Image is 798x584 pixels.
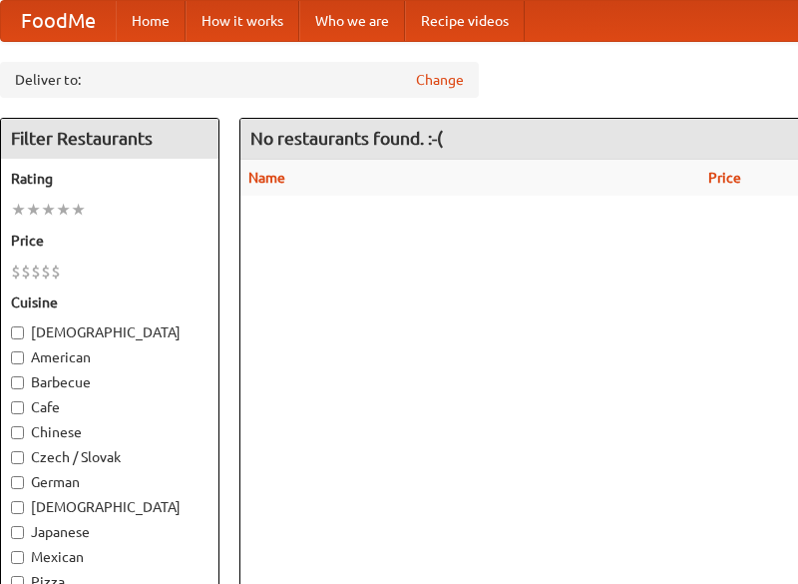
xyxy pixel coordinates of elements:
[11,347,208,367] label: American
[41,199,56,221] li: ★
[248,170,285,186] a: Name
[11,231,208,251] h5: Price
[11,376,24,389] input: Barbecue
[11,292,208,312] h5: Cuisine
[405,1,525,41] a: Recipe videos
[11,522,208,542] label: Japanese
[299,1,405,41] a: Who we are
[11,322,208,342] label: [DEMOGRAPHIC_DATA]
[11,372,208,392] label: Barbecue
[11,497,208,517] label: [DEMOGRAPHIC_DATA]
[116,1,186,41] a: Home
[11,351,24,364] input: American
[416,70,464,90] a: Change
[11,447,208,467] label: Czech / Slovak
[186,1,299,41] a: How it works
[11,526,24,539] input: Japanese
[11,401,24,414] input: Cafe
[11,169,208,189] h5: Rating
[11,551,24,564] input: Mexican
[11,476,24,489] input: German
[11,451,24,464] input: Czech / Slovak
[11,326,24,339] input: [DEMOGRAPHIC_DATA]
[1,1,116,41] a: FoodMe
[31,261,41,283] li: $
[11,426,24,439] input: Chinese
[41,261,51,283] li: $
[21,261,31,283] li: $
[11,472,208,492] label: German
[11,547,208,567] label: Mexican
[11,261,21,283] li: $
[51,261,61,283] li: $
[11,397,208,417] label: Cafe
[56,199,71,221] li: ★
[708,170,741,186] a: Price
[71,199,86,221] li: ★
[26,199,41,221] li: ★
[1,119,218,159] h4: Filter Restaurants
[11,422,208,442] label: Chinese
[250,129,443,148] ng-pluralize: No restaurants found. :-(
[11,501,24,514] input: [DEMOGRAPHIC_DATA]
[11,199,26,221] li: ★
